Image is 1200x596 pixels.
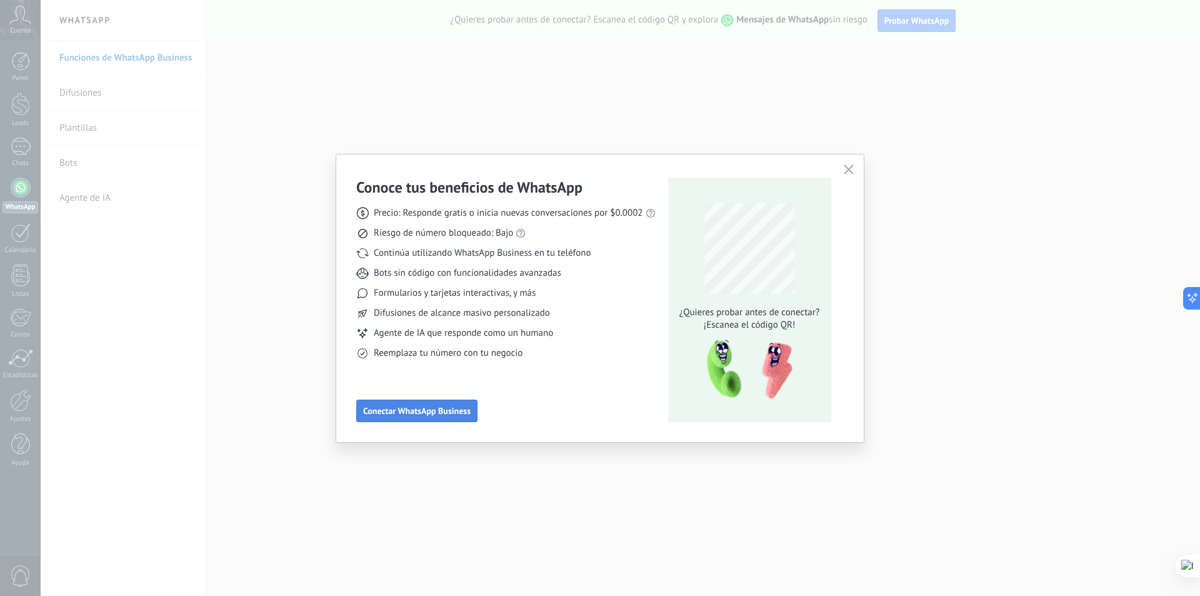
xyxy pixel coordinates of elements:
[374,207,643,220] span: Precio: Responde gratis o inicia nuevas conversaciones por $0.0002
[374,267,561,280] span: Bots sin código con funcionalidades avanzadas
[363,407,471,415] span: Conectar WhatsApp Business
[356,178,582,197] h3: Conoce tus beneficios de WhatsApp
[676,306,823,319] span: ¿Quieres probar antes de conectar?
[374,227,513,240] span: Riesgo de número bloqueado: Bajo
[356,400,477,422] button: Conectar WhatsApp Business
[374,247,591,260] span: Continúa utilizando WhatsApp Business en tu teléfono
[374,327,553,340] span: Agente de IA que responde como un humano
[374,287,536,300] span: Formularios y tarjetas interactivas, y más
[374,307,550,320] span: Difusiones de alcance masivo personalizado
[374,347,522,360] span: Reemplaza tu número con tu negocio
[676,319,823,331] span: ¡Escanea el código QR!
[696,336,795,403] img: qr-pic-1x.png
